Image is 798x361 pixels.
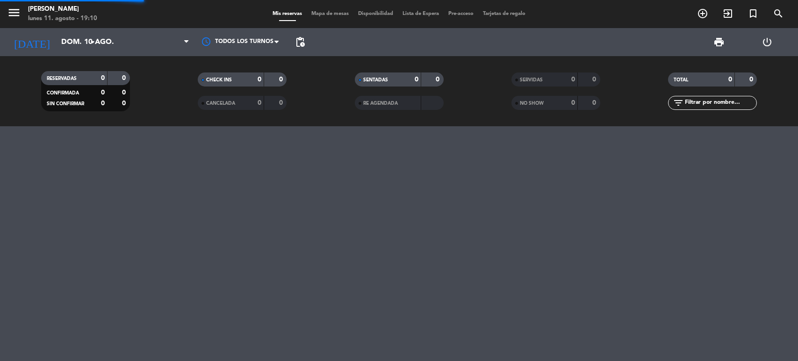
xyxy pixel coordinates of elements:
[762,36,773,48] i: power_settings_new
[684,98,756,108] input: Filtrar por nombre...
[122,100,128,107] strong: 0
[436,76,441,83] strong: 0
[444,11,478,16] span: Pre-acceso
[279,100,285,106] strong: 0
[28,5,97,14] div: [PERSON_NAME]
[258,100,261,106] strong: 0
[47,76,77,81] span: RESERVADAS
[592,100,598,106] strong: 0
[47,101,84,106] span: SIN CONFIRMAR
[206,101,235,106] span: CANCELADA
[363,101,398,106] span: RE AGENDADA
[7,6,21,20] i: menu
[749,76,755,83] strong: 0
[279,76,285,83] strong: 0
[206,78,232,82] span: CHECK INS
[87,36,98,48] i: arrow_drop_down
[7,6,21,23] button: menu
[773,8,784,19] i: search
[122,75,128,81] strong: 0
[674,78,688,82] span: TOTAL
[478,11,530,16] span: Tarjetas de regalo
[571,76,575,83] strong: 0
[101,75,105,81] strong: 0
[571,100,575,106] strong: 0
[295,36,306,48] span: pending_actions
[592,76,598,83] strong: 0
[520,78,543,82] span: SERVIDAS
[673,97,684,108] i: filter_list
[101,100,105,107] strong: 0
[122,89,128,96] strong: 0
[728,76,732,83] strong: 0
[7,32,57,52] i: [DATE]
[28,14,97,23] div: lunes 11. agosto - 19:10
[748,8,759,19] i: turned_in_not
[47,91,79,95] span: CONFIRMADA
[697,8,708,19] i: add_circle_outline
[415,76,418,83] strong: 0
[307,11,353,16] span: Mapa de mesas
[743,28,791,56] div: LOG OUT
[722,8,733,19] i: exit_to_app
[713,36,725,48] span: print
[258,76,261,83] strong: 0
[353,11,398,16] span: Disponibilidad
[520,101,544,106] span: NO SHOW
[398,11,444,16] span: Lista de Espera
[101,89,105,96] strong: 0
[268,11,307,16] span: Mis reservas
[363,78,388,82] span: SENTADAS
